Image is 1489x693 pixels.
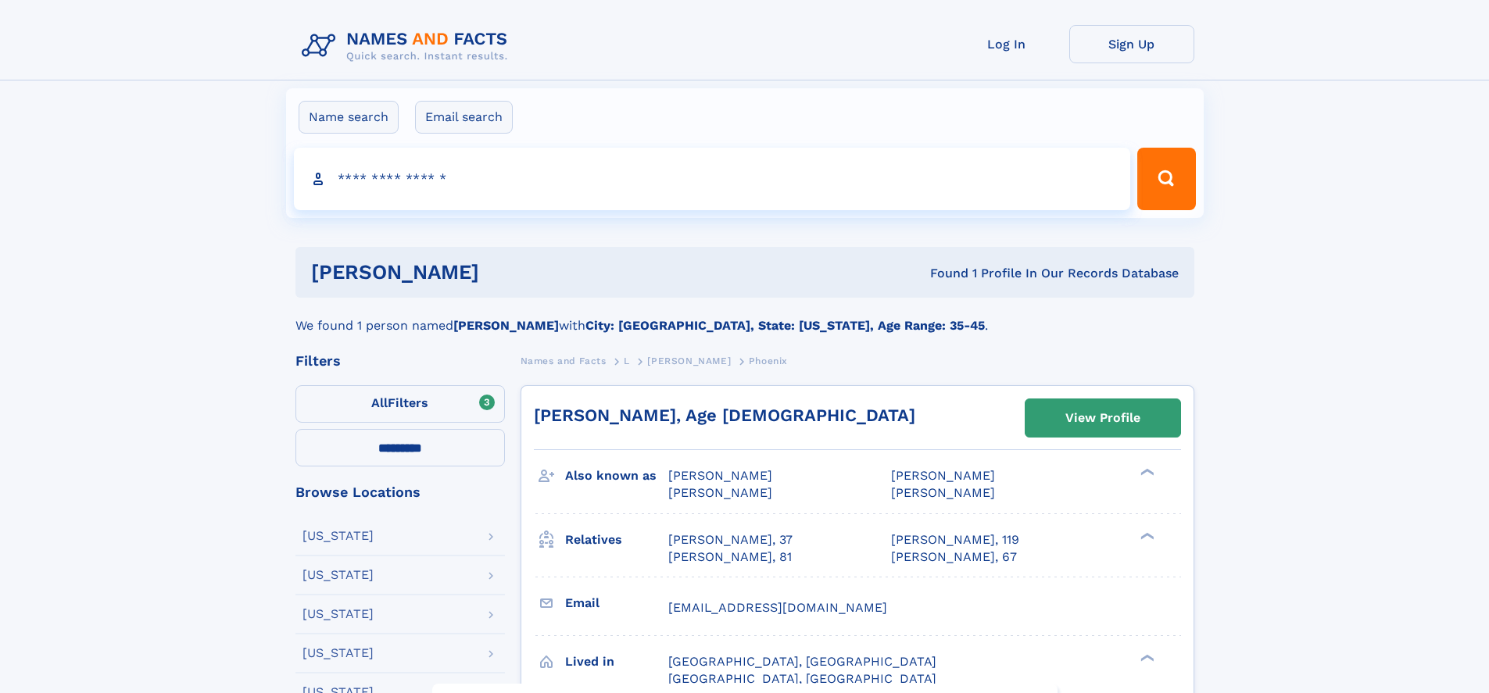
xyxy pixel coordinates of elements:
[668,671,936,686] span: [GEOGRAPHIC_DATA], [GEOGRAPHIC_DATA]
[585,318,985,333] b: City: [GEOGRAPHIC_DATA], State: [US_STATE], Age Range: 35-45
[565,648,668,675] h3: Lived in
[668,531,793,548] a: [PERSON_NAME], 37
[944,25,1069,63] a: Log In
[1025,399,1180,437] a: View Profile
[668,468,772,483] span: [PERSON_NAME]
[295,485,505,499] div: Browse Locations
[624,351,630,370] a: L
[1137,148,1195,210] button: Search Button
[295,25,521,67] img: Logo Names and Facts
[647,351,731,370] a: [PERSON_NAME]
[1136,467,1155,477] div: ❯
[891,468,995,483] span: [PERSON_NAME]
[565,527,668,553] h3: Relatives
[415,101,513,134] label: Email search
[1136,652,1155,663] div: ❯
[294,148,1131,210] input: search input
[295,385,505,423] label: Filters
[299,101,399,134] label: Name search
[302,569,374,581] div: [US_STATE]
[1069,25,1194,63] a: Sign Up
[668,485,772,500] span: [PERSON_NAME]
[668,654,936,669] span: [GEOGRAPHIC_DATA], [GEOGRAPHIC_DATA]
[1136,530,1155,541] div: ❯
[371,395,388,410] span: All
[521,351,607,370] a: Names and Facts
[295,354,505,368] div: Filters
[891,548,1017,566] a: [PERSON_NAME], 67
[668,548,792,566] a: [PERSON_NAME], 81
[302,647,374,659] div: [US_STATE]
[749,355,788,366] span: Phoenix
[624,355,630,366] span: L
[302,530,374,542] div: [US_STATE]
[891,485,995,500] span: [PERSON_NAME]
[668,600,887,615] span: [EMAIL_ADDRESS][DOMAIN_NAME]
[891,531,1019,548] a: [PERSON_NAME], 119
[565,463,668,489] h3: Also known as
[302,608,374,620] div: [US_STATE]
[704,265,1179,282] div: Found 1 Profile In Our Records Database
[311,263,705,282] h1: [PERSON_NAME]
[534,405,915,425] a: [PERSON_NAME], Age [DEMOGRAPHIC_DATA]
[565,590,668,616] h3: Email
[453,318,559,333] b: [PERSON_NAME]
[1065,400,1140,436] div: View Profile
[295,298,1194,335] div: We found 1 person named with .
[647,355,731,366] span: [PERSON_NAME]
